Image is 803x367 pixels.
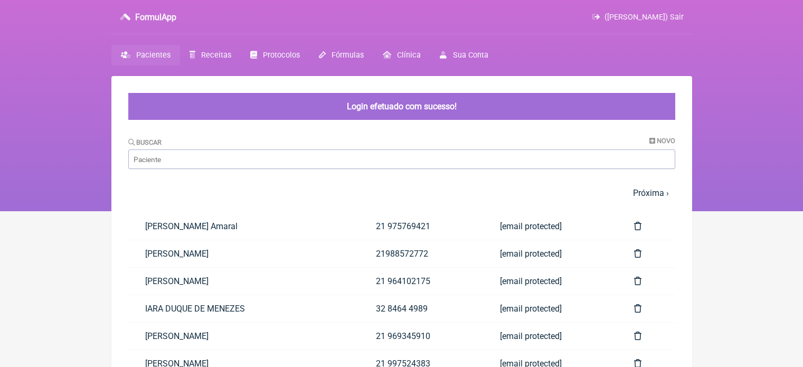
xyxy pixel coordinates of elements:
[180,45,241,65] a: Receitas
[500,276,562,286] span: [email protected]
[263,51,300,60] span: Protocolos
[128,149,675,169] input: Paciente
[500,249,562,259] span: [email protected]
[500,221,562,231] span: [email protected]
[657,137,675,145] span: Novo
[359,240,483,267] a: 21988572772
[136,51,171,60] span: Pacientes
[373,45,430,65] a: Clínica
[332,51,364,60] span: Fórmulas
[241,45,309,65] a: Protocolos
[500,331,562,341] span: [email protected]
[135,12,176,22] h3: FormulApp
[128,213,360,240] a: [PERSON_NAME] Amaral
[592,13,683,22] a: ([PERSON_NAME]) Sair
[201,51,231,60] span: Receitas
[483,323,617,350] a: [email protected]
[453,51,488,60] span: Sua Conta
[430,45,497,65] a: Sua Conta
[649,137,675,145] a: Novo
[483,295,617,322] a: [email protected]
[604,13,684,22] span: ([PERSON_NAME]) Sair
[128,323,360,350] a: [PERSON_NAME]
[500,304,562,314] span: [email protected]
[359,323,483,350] a: 21 969345910
[483,240,617,267] a: [email protected]
[397,51,421,60] span: Clínica
[128,295,360,322] a: IARA DUQUE DE MENEZES
[359,213,483,240] a: 21 975769421
[128,182,675,204] nav: pager
[633,188,669,198] a: Próxima ›
[111,45,180,65] a: Pacientes
[128,268,360,295] a: [PERSON_NAME]
[483,268,617,295] a: [email protected]
[128,240,360,267] a: [PERSON_NAME]
[309,45,373,65] a: Fórmulas
[359,295,483,322] a: 32 8464 4989
[128,138,162,146] label: Buscar
[128,93,675,120] div: Login efetuado com sucesso!
[483,213,617,240] a: [email protected]
[359,268,483,295] a: 21 964102175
